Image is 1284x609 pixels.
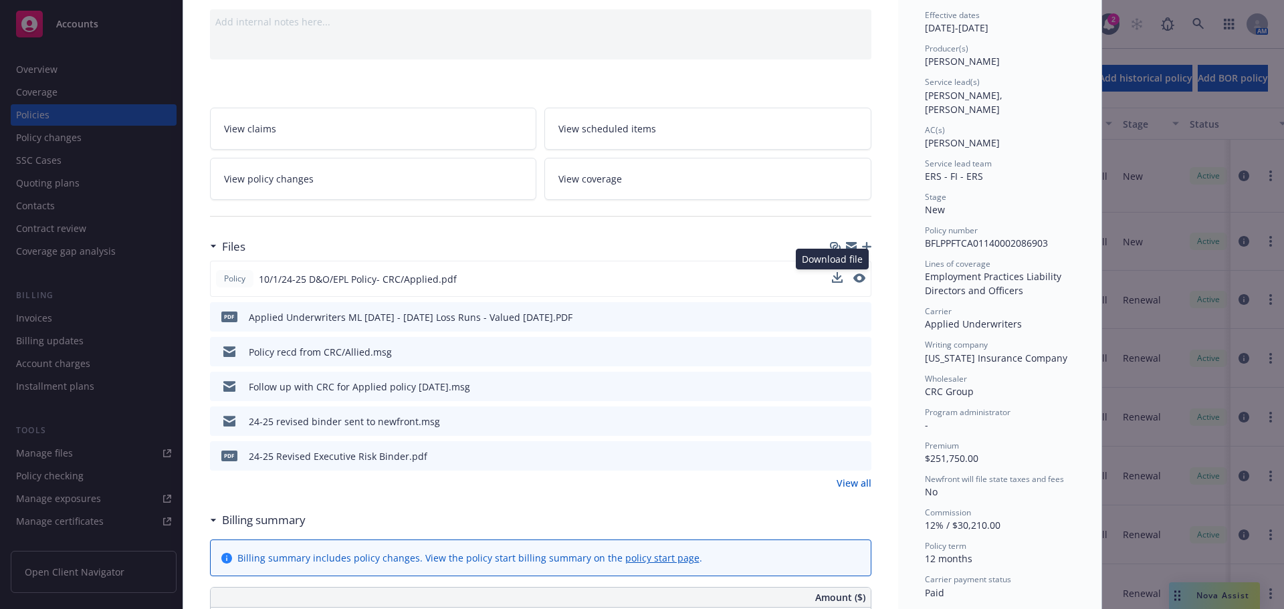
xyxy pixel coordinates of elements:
span: Commission [925,507,971,518]
div: 24-25 revised binder sent to newfront.msg [249,414,440,429]
div: Applied Underwriters ML [DATE] - [DATE] Loss Runs - Valued [DATE].PDF [249,310,572,324]
span: Carrier payment status [925,574,1011,585]
span: [PERSON_NAME] [925,136,1000,149]
button: preview file [854,449,866,463]
span: Service lead team [925,158,992,169]
button: preview file [854,414,866,429]
span: 12% / $30,210.00 [925,519,1000,531]
span: View claims [224,122,276,136]
div: Policy recd from CRC/Allied.msg [249,345,392,359]
span: Effective dates [925,9,980,21]
span: Lines of coverage [925,258,990,269]
button: download file [832,272,843,283]
span: Newfront will file state taxes and fees [925,473,1064,485]
span: Stage [925,191,946,203]
div: Directors and Officers [925,283,1075,297]
span: Producer(s) [925,43,968,54]
a: View all [837,476,871,490]
button: download file [832,272,843,286]
button: preview file [854,310,866,324]
span: AC(s) [925,124,945,136]
a: View policy changes [210,158,537,200]
span: Writing company [925,339,988,350]
span: View policy changes [224,172,314,186]
a: View coverage [544,158,871,200]
span: 12 months [925,552,972,565]
span: New [925,203,945,216]
div: Download file [796,249,869,269]
span: View scheduled items [558,122,656,136]
a: View scheduled items [544,108,871,150]
span: Paid [925,586,944,599]
span: CRC Group [925,385,974,398]
a: policy start page [625,552,700,564]
span: BFLPPFTCA01140002086903 [925,237,1048,249]
button: download file [833,380,843,394]
span: Wholesaler [925,373,967,384]
span: Program administrator [925,406,1010,418]
span: - [925,418,928,431]
button: preview file [854,380,866,394]
div: Billing summary [210,511,306,529]
div: 24-25 Revised Executive Risk Binder.pdf [249,449,427,463]
button: download file [833,414,843,429]
div: Follow up with CRC for Applied policy [DATE].msg [249,380,470,394]
button: preview file [854,345,866,359]
button: preview file [853,272,865,286]
span: [US_STATE] Insurance Company [925,352,1067,364]
span: ERS - FI - ERS [925,170,983,182]
h3: Files [222,238,245,255]
div: Files [210,238,245,255]
span: Policy number [925,225,978,236]
span: PDF [221,312,237,322]
span: Policy term [925,540,966,552]
span: $251,750.00 [925,452,978,465]
span: Applied Underwriters [925,318,1022,330]
span: Policy [221,273,248,285]
span: Service lead(s) [925,76,980,88]
h3: Billing summary [222,511,306,529]
div: Add internal notes here... [215,15,866,29]
div: [DATE] - [DATE] [925,9,1075,35]
span: Carrier [925,306,952,317]
span: No [925,485,938,498]
a: View claims [210,108,537,150]
button: preview file [853,273,865,283]
span: 10/1/24-25 D&O/EPL Policy- CRC/Applied.pdf [259,272,457,286]
div: Billing summary includes policy changes. View the policy start billing summary on the . [237,551,702,565]
span: pdf [221,451,237,461]
button: download file [833,310,843,324]
span: View coverage [558,172,622,186]
button: download file [833,345,843,359]
button: download file [833,449,843,463]
span: Amount ($) [815,590,865,604]
span: [PERSON_NAME] [925,55,1000,68]
div: Employment Practices Liability [925,269,1075,283]
span: Premium [925,440,959,451]
span: [PERSON_NAME], [PERSON_NAME] [925,89,1005,116]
